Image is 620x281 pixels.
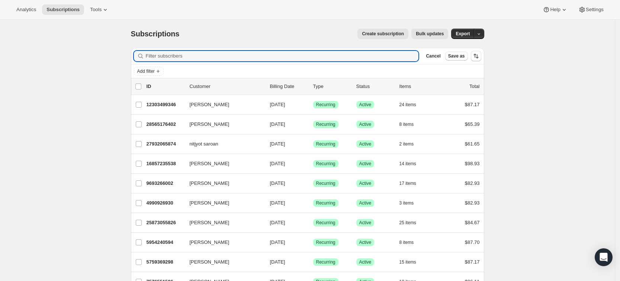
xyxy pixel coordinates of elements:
span: Analytics [16,7,36,13]
span: [PERSON_NAME] [190,239,229,246]
button: Cancel [423,52,443,61]
button: [PERSON_NAME] [185,177,260,189]
span: Recurring [316,259,335,265]
p: 27932065874 [147,140,184,148]
span: Cancel [426,53,440,59]
button: nitjyot saroan [185,138,260,150]
span: $84.67 [465,220,480,225]
span: Active [359,220,372,226]
span: Save as [448,53,465,59]
span: [PERSON_NAME] [190,199,229,207]
span: [DATE] [270,161,285,166]
span: Recurring [316,180,335,186]
div: 12303499346[PERSON_NAME][DATE]SuccessRecurringSuccessActive24 items$87.17 [147,99,480,110]
button: Analytics [12,4,41,15]
span: Create subscription [362,31,404,37]
span: Tools [90,7,102,13]
button: 2 items [399,139,422,149]
button: 8 items [399,237,422,248]
span: [PERSON_NAME] [190,121,229,128]
button: [PERSON_NAME] [185,236,260,248]
span: $61.65 [465,141,480,147]
span: Recurring [316,239,335,245]
button: Bulk updates [411,29,448,39]
span: $87.17 [465,102,480,107]
span: Recurring [316,121,335,127]
button: [PERSON_NAME] [185,256,260,268]
div: IDCustomerBilling DateTypeStatusItemsTotal [147,83,480,90]
button: Export [451,29,474,39]
span: Active [359,161,372,167]
span: [DATE] [270,200,285,206]
span: Settings [586,7,604,13]
button: Create subscription [357,29,408,39]
span: [DATE] [270,180,285,186]
button: Subscriptions [42,4,84,15]
span: [DATE] [270,102,285,107]
p: 4990926930 [147,199,184,207]
span: 14 items [399,161,416,167]
div: 9693266002[PERSON_NAME][DATE]SuccessRecurringSuccessActive17 items$82.93 [147,178,480,189]
span: [PERSON_NAME] [190,219,229,226]
span: [PERSON_NAME] [190,101,229,108]
span: Recurring [316,161,335,167]
span: [PERSON_NAME] [190,258,229,266]
p: Status [356,83,393,90]
p: Total [469,83,479,90]
span: 3 items [399,200,414,206]
span: Recurring [316,220,335,226]
p: Billing Date [270,83,307,90]
div: 27932065874nitjyot saroan[DATE]SuccessRecurringSuccessActive2 items$61.65 [147,139,480,149]
button: 24 items [399,99,424,110]
span: Active [359,180,372,186]
div: 5759369298[PERSON_NAME][DATE]SuccessRecurringSuccessActive15 items$87.17 [147,257,480,267]
span: nitjyot saroan [190,140,218,148]
span: Add filter [137,68,155,74]
span: Active [359,102,372,108]
span: 24 items [399,102,416,108]
p: Customer [190,83,264,90]
button: 15 items [399,257,424,267]
div: Open Intercom Messenger [595,248,613,266]
span: Subscriptions [46,7,80,13]
button: [PERSON_NAME] [185,217,260,229]
button: Sort the results [471,51,481,61]
span: 25 items [399,220,416,226]
span: Active [359,200,372,206]
span: Active [359,259,372,265]
button: [PERSON_NAME] [185,99,260,111]
span: Active [359,141,372,147]
span: $65.39 [465,121,480,127]
input: Filter subscribers [146,51,419,61]
button: [PERSON_NAME] [185,197,260,209]
span: [DATE] [270,259,285,265]
span: [DATE] [270,220,285,225]
button: Add filter [134,67,164,76]
button: 25 items [399,218,424,228]
span: 15 items [399,259,416,265]
span: [DATE] [270,141,285,147]
span: Bulk updates [416,31,444,37]
button: 3 items [399,198,422,208]
span: 17 items [399,180,416,186]
span: $98.93 [465,161,480,166]
span: Recurring [316,141,335,147]
button: Save as [445,52,468,61]
p: 9693266002 [147,180,184,187]
p: ID [147,83,184,90]
span: Subscriptions [131,30,180,38]
span: [DATE] [270,121,285,127]
span: 2 items [399,141,414,147]
span: [PERSON_NAME] [190,160,229,167]
div: 16857235538[PERSON_NAME][DATE]SuccessRecurringSuccessActive14 items$98.93 [147,159,480,169]
button: [PERSON_NAME] [185,118,260,130]
span: $87.17 [465,259,480,265]
span: $82.93 [465,200,480,206]
div: Items [399,83,437,90]
button: 8 items [399,119,422,130]
button: Tools [86,4,113,15]
p: 5759369298 [147,258,184,266]
span: [DATE] [270,239,285,245]
button: Help [538,4,572,15]
span: 8 items [399,239,414,245]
